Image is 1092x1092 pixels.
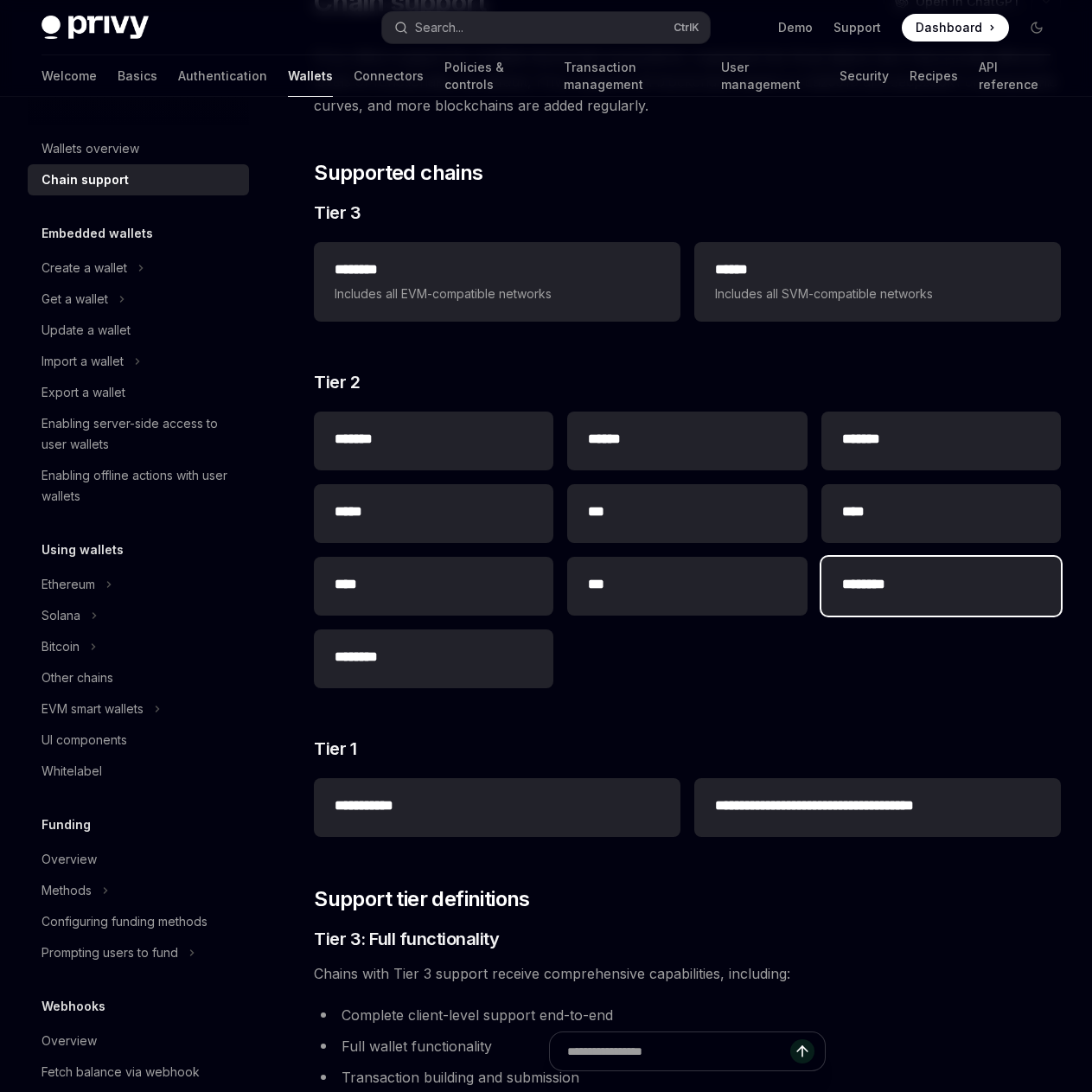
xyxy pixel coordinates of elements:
[42,258,127,278] div: Create a wallet
[42,55,97,97] a: Welcome
[42,911,208,932] div: Configuring funding methods
[314,159,482,187] span: Supported chains
[42,699,144,719] div: EVM smart wallets
[42,320,131,341] div: Update a wallet
[564,55,700,97] a: Transaction management
[28,1025,249,1057] a: Overview
[28,844,249,875] a: Overview
[902,14,1009,42] a: Dashboard
[178,55,267,97] a: Authentication
[910,55,958,97] a: Recipes
[42,465,239,507] div: Enabling offline actions with user wallets
[28,725,249,756] a: UI components
[288,55,333,97] a: Wallets
[42,540,124,560] h5: Using wallets
[42,1031,97,1051] div: Overview
[674,21,699,35] span: Ctrl K
[42,636,80,657] div: Bitcoin
[42,574,95,595] div: Ethereum
[721,55,818,97] a: User management
[833,19,881,36] a: Support
[28,377,249,408] a: Export a wallet
[314,242,680,322] a: **** ***Includes all EVM-compatible networks
[28,164,249,195] a: Chain support
[42,289,108,310] div: Get a wallet
[42,16,149,40] img: dark logo
[715,284,1040,304] span: Includes all SVM-compatible networks
[444,55,543,97] a: Policies & controls
[1023,14,1050,42] button: Toggle dark mode
[118,55,157,97] a: Basics
[314,1003,1061,1027] li: Complete client-level support end-to-end
[840,55,889,97] a: Security
[42,849,97,870] div: Overview
[42,942,178,963] div: Prompting users to fund
[42,413,239,455] div: Enabling server-side access to user wallets
[415,17,463,38] div: Search...
[42,761,102,782] div: Whitelabel
[42,138,139,159] div: Wallets overview
[42,880,92,901] div: Methods
[42,730,127,750] div: UI components
[28,1057,249,1088] a: Fetch balance via webhook
[28,756,249,787] a: Whitelabel
[790,1039,814,1063] button: Send message
[28,906,249,937] a: Configuring funding methods
[354,55,424,97] a: Connectors
[314,927,499,951] span: Tier 3: Full functionality
[335,284,660,304] span: Includes all EVM-compatible networks
[314,201,361,225] span: Tier 3
[42,1062,200,1082] div: Fetch balance via webhook
[42,667,113,688] div: Other chains
[42,996,105,1017] h5: Webhooks
[42,382,125,403] div: Export a wallet
[28,460,249,512] a: Enabling offline actions with user wallets
[979,55,1050,97] a: API reference
[314,961,1061,986] span: Chains with Tier 3 support receive comprehensive capabilities, including:
[28,662,249,693] a: Other chains
[314,885,530,913] span: Support tier definitions
[694,242,1061,322] a: **** *Includes all SVM-compatible networks
[314,737,356,761] span: Tier 1
[42,223,153,244] h5: Embedded wallets
[314,370,360,394] span: Tier 2
[382,12,709,43] button: Search...CtrlK
[28,133,249,164] a: Wallets overview
[28,315,249,346] a: Update a wallet
[42,169,129,190] div: Chain support
[916,19,982,36] span: Dashboard
[778,19,813,36] a: Demo
[28,408,249,460] a: Enabling server-side access to user wallets
[42,351,124,372] div: Import a wallet
[42,814,91,835] h5: Funding
[42,605,80,626] div: Solana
